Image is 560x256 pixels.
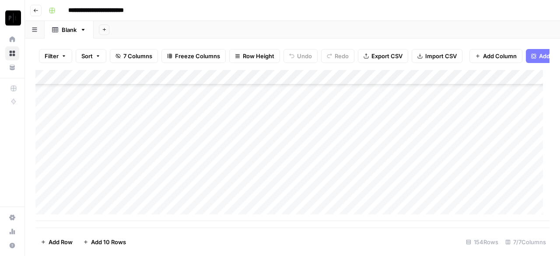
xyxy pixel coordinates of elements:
[335,52,349,60] span: Redo
[175,52,220,60] span: Freeze Columns
[45,21,94,39] a: Blank
[5,210,19,224] a: Settings
[358,49,408,63] button: Export CSV
[5,10,21,26] img: Paragon Intel - Copyediting Logo
[5,46,19,60] a: Browse
[123,52,152,60] span: 7 Columns
[371,52,402,60] span: Export CSV
[62,25,77,34] div: Blank
[321,49,354,63] button: Redo
[35,235,78,249] button: Add Row
[5,7,19,29] button: Workspace: Paragon Intel - Copyediting
[5,32,19,46] a: Home
[91,238,126,246] span: Add 10 Rows
[5,60,19,74] a: Your Data
[229,49,280,63] button: Row Height
[469,49,522,63] button: Add Column
[462,235,502,249] div: 154 Rows
[297,52,312,60] span: Undo
[243,52,274,60] span: Row Height
[5,224,19,238] a: Usage
[283,49,318,63] button: Undo
[49,238,73,246] span: Add Row
[425,52,457,60] span: Import CSV
[161,49,226,63] button: Freeze Columns
[110,49,158,63] button: 7 Columns
[502,235,549,249] div: 7/7 Columns
[412,49,462,63] button: Import CSV
[5,238,19,252] button: Help + Support
[39,49,72,63] button: Filter
[45,52,59,60] span: Filter
[483,52,517,60] span: Add Column
[76,49,106,63] button: Sort
[78,235,131,249] button: Add 10 Rows
[81,52,93,60] span: Sort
